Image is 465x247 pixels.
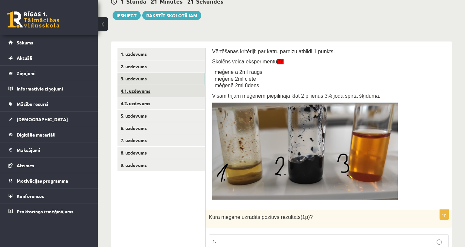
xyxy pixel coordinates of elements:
span: mēģenē a 2ml raugs [215,69,262,75]
legend: Maksājumi [17,142,90,157]
button: Iesniegt [113,11,141,20]
legend: Ziņojumi [17,66,90,81]
a: Aktuāli [8,50,90,65]
input: 1. [437,239,442,245]
a: 7. uzdevums [117,134,205,146]
a: 9. uzdevums [117,159,205,171]
span: Atzīmes [17,162,34,168]
a: Rīgas 1. Tālmācības vidusskola [7,11,59,28]
span: Kurā mēģenē uzrādīts pozitīvs rezultāts(1p)? [209,214,313,220]
span: Digitālie materiāli [17,132,55,138]
a: Sākums [8,35,90,50]
span: [DEMOGRAPHIC_DATA] [17,116,68,122]
span: Skolēns veica eksperimentu [212,59,284,64]
a: 1. uzdevums [117,48,205,60]
a: Digitālie materiāli [8,127,90,142]
a: Motivācijas programma [8,173,90,188]
img: A close up of a test tube Description automatically generated [212,103,398,200]
span: Aktuāli [17,55,32,61]
p: 1p [440,209,449,220]
a: Rakstīt skolotājam [142,11,201,20]
span: (I)! [277,59,284,64]
span: Sākums [17,40,33,45]
a: 5. uzdevums [117,110,205,122]
a: 2. uzdevums [117,60,205,73]
span: 1. [212,238,216,244]
a: 4.1. uzdevums [117,85,205,97]
a: Informatīvie ziņojumi [8,81,90,96]
span: Proktoringa izmēģinājums [17,208,73,214]
a: 4.2. uzdevums [117,97,205,109]
a: 8. uzdevums [117,147,205,159]
span: Motivācijas programma [17,178,68,184]
a: Mācību resursi [8,96,90,111]
span: Konferences [17,193,44,199]
span: mēģenē 2ml ciete [215,76,256,82]
a: Proktoringa izmēģinājums [8,204,90,219]
span: Visam trijām mēģenēm piepilināja klāt 2 pilienus 3% joda spirta šķīduma. [212,93,380,99]
a: Maksājumi [8,142,90,157]
span: Vērtēšanas kritēriji: par katru pareizu atbildi 1 punkts. [212,49,335,54]
span: Mācību resursi [17,101,48,107]
a: Ziņojumi [8,66,90,81]
a: Konferences [8,189,90,204]
a: 6. uzdevums [117,122,205,134]
span: mēģenē 2ml ūdens [215,83,259,88]
a: Atzīmes [8,158,90,173]
a: [DEMOGRAPHIC_DATA] [8,112,90,127]
a: 3. uzdevums [117,73,205,85]
legend: Informatīvie ziņojumi [17,81,90,96]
